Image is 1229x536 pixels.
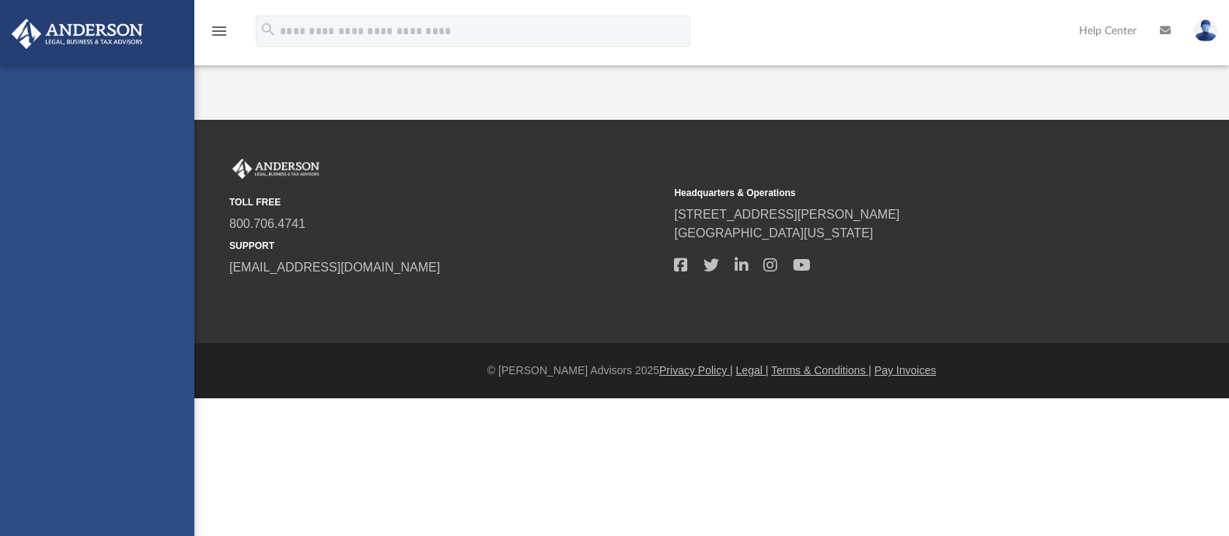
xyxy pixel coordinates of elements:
a: Privacy Policy | [659,364,733,377]
a: [STREET_ADDRESS][PERSON_NAME] [674,208,899,221]
i: menu [210,22,229,40]
i: search [260,21,277,38]
a: Terms & Conditions | [771,364,871,377]
small: SUPPORT [229,239,663,253]
div: © [PERSON_NAME] Advisors 2025 [194,363,1229,379]
a: Pay Invoices [875,364,936,377]
small: Headquarters & Operations [674,186,1108,200]
img: Anderson Advisors Platinum Portal [7,19,148,49]
a: [GEOGRAPHIC_DATA][US_STATE] [674,226,873,240]
img: User Pic [1194,19,1217,42]
a: [EMAIL_ADDRESS][DOMAIN_NAME] [229,261,440,274]
a: 800.706.4741 [229,217,306,230]
small: TOLL FREE [229,195,663,209]
a: menu [210,30,229,40]
a: Legal | [736,364,769,377]
img: Anderson Advisors Platinum Portal [229,159,323,179]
